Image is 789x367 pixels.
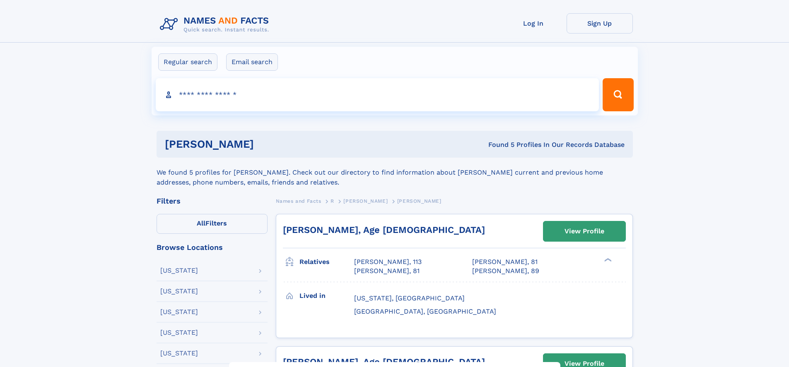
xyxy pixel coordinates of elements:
div: ❯ [602,257,612,263]
span: All [197,219,205,227]
span: [GEOGRAPHIC_DATA], [GEOGRAPHIC_DATA] [354,307,496,315]
div: We found 5 profiles for [PERSON_NAME]. Check out our directory to find information about [PERSON_... [157,158,633,187]
h1: [PERSON_NAME] [165,139,371,149]
div: [US_STATE] [160,288,198,295]
div: Filters [157,197,268,205]
div: Found 5 Profiles In Our Records Database [371,140,625,149]
input: search input [156,78,599,111]
a: Names and Facts [276,196,321,206]
a: [PERSON_NAME], 81 [354,266,420,276]
a: [PERSON_NAME], Age [DEMOGRAPHIC_DATA] [283,225,485,235]
a: [PERSON_NAME], 113 [354,257,422,266]
span: R [331,198,334,204]
div: [US_STATE] [160,329,198,336]
a: [PERSON_NAME], 89 [472,266,539,276]
div: Browse Locations [157,244,268,251]
a: [PERSON_NAME], Age [DEMOGRAPHIC_DATA] [283,357,485,367]
label: Filters [157,214,268,234]
div: View Profile [565,222,604,241]
label: Email search [226,53,278,71]
h3: Relatives [299,255,354,269]
img: Logo Names and Facts [157,13,276,36]
a: Log In [500,13,567,34]
a: [PERSON_NAME], 81 [472,257,538,266]
div: [US_STATE] [160,267,198,274]
label: Regular search [158,53,217,71]
span: [PERSON_NAME] [397,198,442,204]
span: [US_STATE], [GEOGRAPHIC_DATA] [354,294,465,302]
a: [PERSON_NAME] [343,196,388,206]
div: [US_STATE] [160,309,198,315]
a: View Profile [543,221,625,241]
div: [US_STATE] [160,350,198,357]
span: [PERSON_NAME] [343,198,388,204]
a: Sign Up [567,13,633,34]
h3: Lived in [299,289,354,303]
button: Search Button [603,78,633,111]
a: R [331,196,334,206]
